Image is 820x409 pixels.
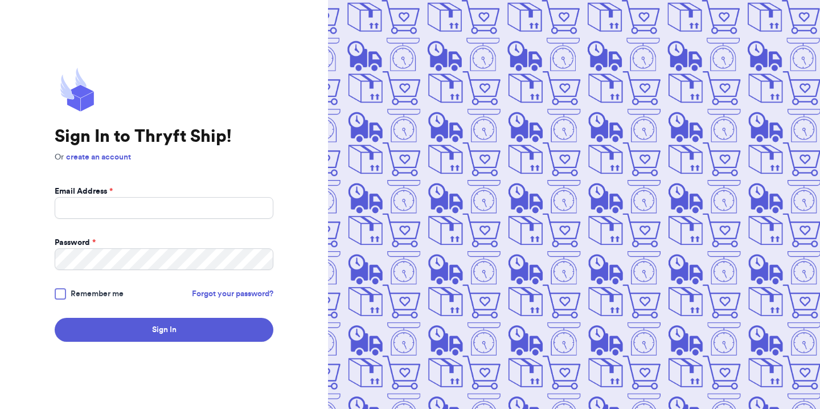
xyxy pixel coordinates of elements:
[55,318,273,342] button: Sign In
[66,153,131,161] a: create an account
[192,288,273,300] a: Forgot your password?
[55,237,96,248] label: Password
[71,288,124,300] span: Remember me
[55,186,113,197] label: Email Address
[55,152,273,163] p: Or
[55,126,273,147] h1: Sign In to Thryft Ship!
